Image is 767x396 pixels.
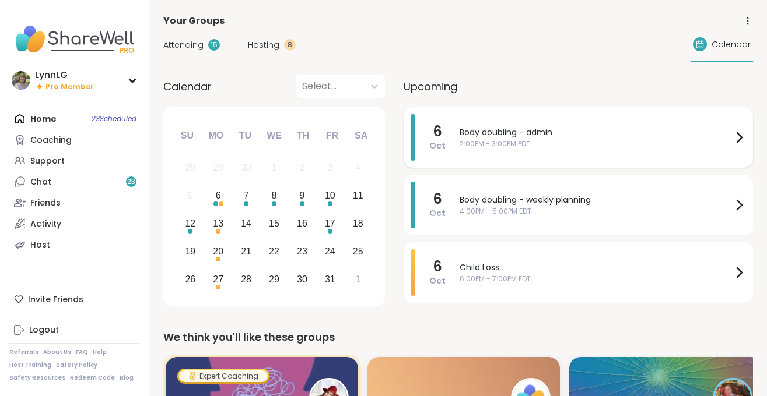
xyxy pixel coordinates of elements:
[290,267,315,292] div: Choose Thursday, October 30th, 2025
[29,324,59,336] div: Logout
[262,267,287,292] div: Choose Wednesday, October 29th, 2025
[429,275,446,287] span: Oct
[213,243,223,259] div: 20
[206,155,231,181] div: Not available Monday, September 29th, 2025
[30,218,61,230] div: Activity
[213,160,223,175] div: 29
[460,126,732,139] span: Body doubling - admin
[269,271,279,287] div: 29
[262,211,287,236] div: Choose Wednesday, October 15th, 2025
[348,123,374,148] div: Sa
[345,183,370,208] div: Choose Saturday, October 11th, 2025
[345,267,370,292] div: Choose Saturday, November 1st, 2025
[319,123,345,148] div: Fr
[178,239,203,264] div: Choose Sunday, October 19th, 2025
[120,374,134,382] a: Blog
[262,155,287,181] div: Not available Wednesday, October 1st, 2025
[30,135,72,146] div: Coaching
[45,82,94,92] span: Pro Member
[185,160,195,175] div: 28
[9,289,139,310] div: Invite Friends
[241,243,251,259] div: 21
[234,183,259,208] div: Choose Tuesday, October 7th, 2025
[185,215,195,231] div: 12
[325,215,335,231] div: 17
[297,271,307,287] div: 30
[241,160,251,175] div: 30
[317,267,342,292] div: Choose Friday, October 31st, 2025
[317,155,342,181] div: Not available Friday, October 3rd, 2025
[325,188,335,203] div: 10
[9,19,139,59] img: ShareWell Nav Logo
[345,155,370,181] div: Not available Saturday, October 4th, 2025
[178,183,203,208] div: Not available Sunday, October 5th, 2025
[9,192,139,213] a: Friends
[30,176,51,188] div: Chat
[43,348,71,356] a: About Us
[460,274,732,284] span: 6:00PM - 7:00PM EDT
[269,243,279,259] div: 22
[325,271,335,287] div: 31
[185,271,195,287] div: 26
[355,271,360,287] div: 1
[76,348,88,356] a: FAQ
[272,188,277,203] div: 8
[30,197,61,209] div: Friends
[208,39,220,51] div: 15
[325,243,335,259] div: 24
[241,271,251,287] div: 28
[163,14,225,28] span: Your Groups
[290,239,315,264] div: Choose Thursday, October 23rd, 2025
[35,69,94,82] div: LynnLG
[460,139,732,149] span: 2:00PM - 3:00PM EDT
[178,155,203,181] div: Not available Sunday, September 28th, 2025
[9,348,38,356] a: Referrals
[244,188,249,203] div: 7
[163,79,212,94] span: Calendar
[9,361,51,369] a: Host Training
[178,267,203,292] div: Choose Sunday, October 26th, 2025
[70,374,115,382] a: Redeem Code
[345,211,370,236] div: Choose Saturday, October 18th, 2025
[232,123,258,148] div: Tu
[272,160,277,175] div: 1
[353,243,363,259] div: 25
[290,183,315,208] div: Choose Thursday, October 9th, 2025
[206,267,231,292] div: Choose Monday, October 27th, 2025
[327,160,332,175] div: 3
[9,213,139,234] a: Activity
[234,211,259,236] div: Choose Tuesday, October 14th, 2025
[460,261,732,274] span: Child Loss
[290,155,315,181] div: Not available Thursday, October 2nd, 2025
[234,155,259,181] div: Not available Tuesday, September 30th, 2025
[163,39,204,51] span: Attending
[290,211,315,236] div: Choose Thursday, October 16th, 2025
[213,215,223,231] div: 13
[433,191,442,207] span: 6
[433,259,442,275] span: 6
[261,123,287,148] div: We
[262,183,287,208] div: Choose Wednesday, October 8th, 2025
[460,194,732,206] span: Body doubling - weekly planning
[9,234,139,255] a: Host
[174,123,200,148] div: Su
[460,206,732,217] span: 4:00PM - 5:00PM EDT
[30,155,65,167] div: Support
[248,39,279,51] span: Hosting
[9,374,65,382] a: Safety Resources
[353,215,363,231] div: 18
[93,348,107,356] a: Help
[30,239,50,251] div: Host
[712,38,751,51] span: Calendar
[269,215,279,231] div: 15
[179,370,268,382] div: Expert Coaching
[56,361,97,369] a: Safety Policy
[206,183,231,208] div: Choose Monday, October 6th, 2025
[163,329,753,345] div: We think you'll like these groups
[353,188,363,203] div: 11
[317,239,342,264] div: Choose Friday, October 24th, 2025
[262,239,287,264] div: Choose Wednesday, October 22nd, 2025
[317,211,342,236] div: Choose Friday, October 17th, 2025
[188,188,193,203] div: 5
[185,243,195,259] div: 19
